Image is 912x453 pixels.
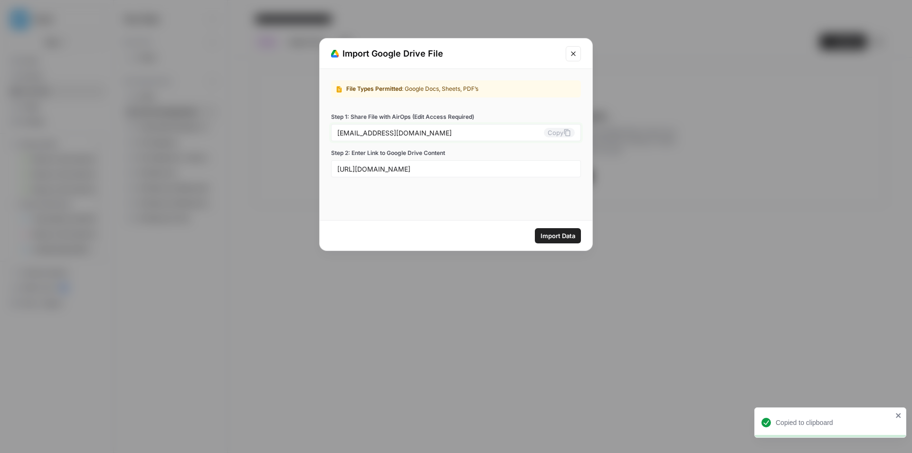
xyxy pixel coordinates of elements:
button: Close modal [566,46,581,61]
button: Copy [544,128,575,137]
div: Copied to clipboard [776,418,893,427]
span: File Types Permitted [346,85,402,92]
span: : Google Docs, Sheets, PDF’s [402,85,478,92]
span: Import Data [541,231,575,241]
label: Step 2: Enter Link to Google Drive Content [331,149,581,157]
div: Import Google Drive File [331,47,560,60]
button: Import Data [535,228,581,243]
input: e.g: https://docs.google.com/spreadsheets/d/example/edit?usp=sharing [337,164,575,173]
label: Step 1: Share File with AirOps (Edit Access Required) [331,113,581,121]
button: close [895,412,902,419]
